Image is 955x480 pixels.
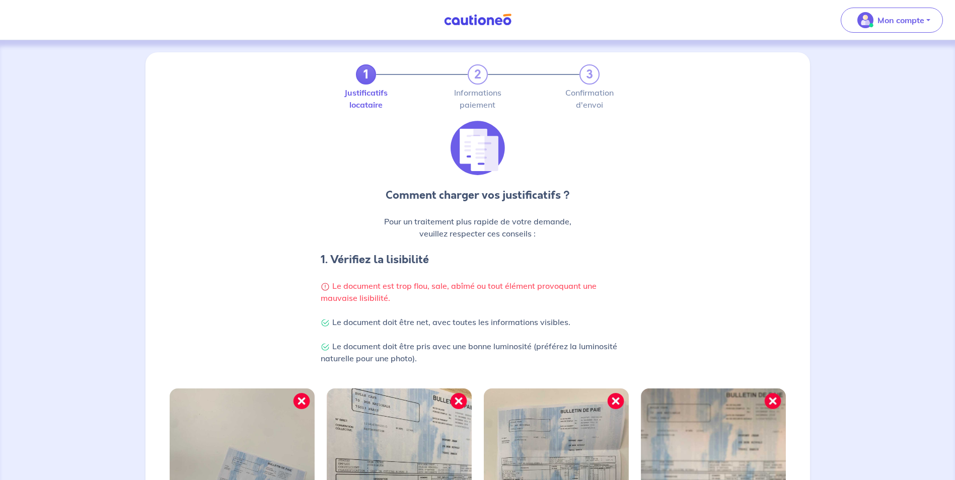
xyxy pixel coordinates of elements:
p: Le document est trop flou, sale, abîmé ou tout élément provoquant une mauvaise lisibilité. [321,280,635,304]
img: illu_account_valid_menu.svg [857,12,873,28]
a: 1 [356,64,376,85]
p: Le document doit être net, avec toutes les informations visibles. Le document doit être pris avec... [321,316,635,364]
img: illu_list_justif.svg [451,121,505,175]
p: Pour un traitement plus rapide de votre demande, veuillez respecter ces conseils : [321,215,635,239]
button: illu_account_valid_menu.svgMon compte [841,8,943,33]
label: Confirmation d'envoi [579,89,600,109]
img: Check [321,318,330,328]
img: Check [321,343,330,352]
p: Mon compte [877,14,924,26]
label: Informations paiement [468,89,488,109]
p: Comment charger vos justificatifs ? [321,187,635,203]
img: Cautioneo [440,14,516,26]
img: Warning [321,282,330,291]
h4: 1. Vérifiez la lisibilité [321,252,635,268]
label: Justificatifs locataire [356,89,376,109]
